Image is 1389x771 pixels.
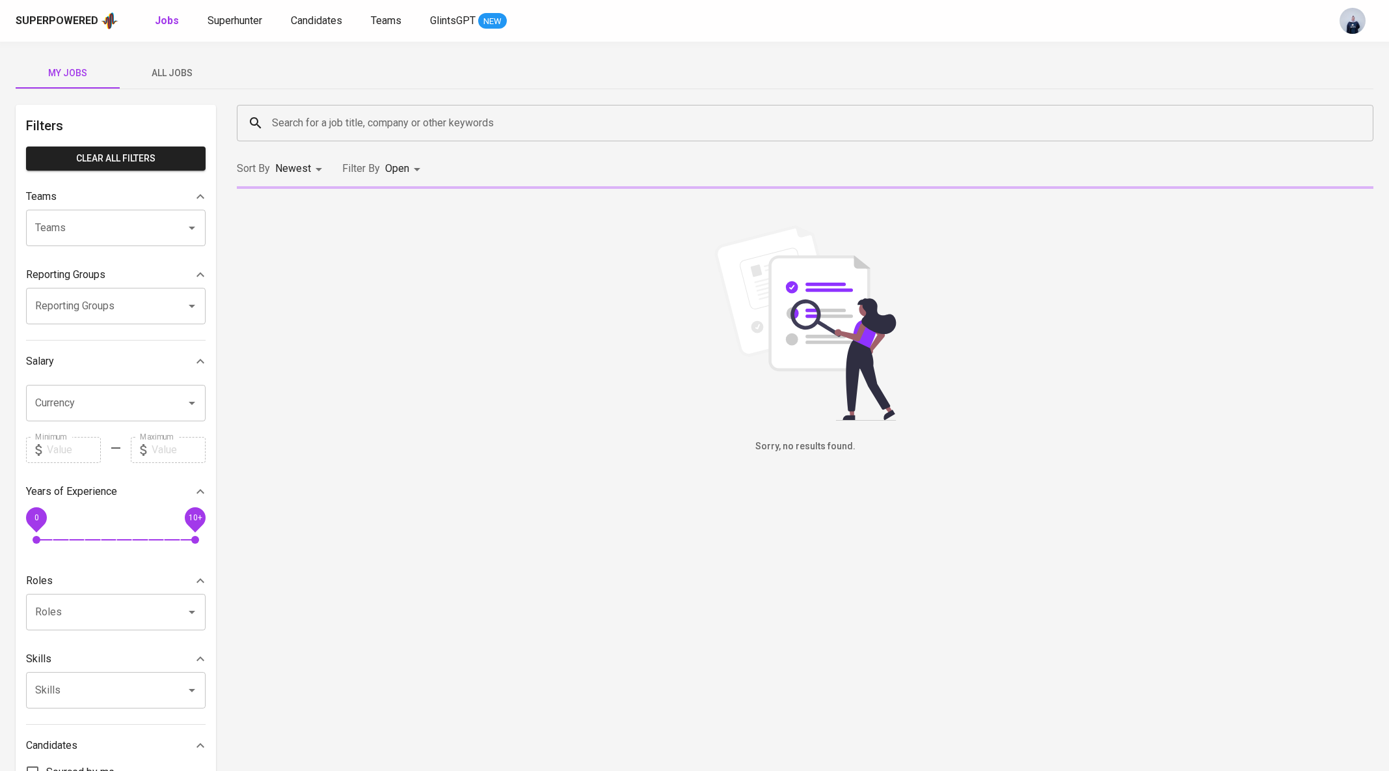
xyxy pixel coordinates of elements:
span: Teams [371,14,401,27]
p: Filter By [342,161,380,176]
h6: Filters [26,115,206,136]
span: Candidates [291,14,342,27]
p: Reporting Groups [26,267,105,283]
span: NEW [478,15,507,28]
span: 10+ [188,512,202,522]
input: Value [47,437,101,463]
div: Newest [275,157,327,181]
a: Superhunter [208,13,265,29]
a: Superpoweredapp logo [16,11,118,31]
button: Open [183,394,201,412]
span: My Jobs [23,65,112,81]
div: Teams [26,184,206,210]
p: Skills [26,651,51,667]
span: 0 [34,512,38,522]
button: Open [183,297,201,315]
div: Years of Experience [26,479,206,505]
button: Open [183,603,201,621]
span: Superhunter [208,14,262,27]
h6: Sorry, no results found. [237,440,1373,454]
span: Open [385,162,409,175]
a: Candidates [291,13,345,29]
p: Candidates [26,738,77,753]
span: Clear All filters [36,150,195,167]
b: Jobs [155,14,179,27]
p: Roles [26,573,53,589]
button: Open [183,681,201,699]
a: Teams [371,13,404,29]
div: Reporting Groups [26,262,206,288]
p: Years of Experience [26,484,117,499]
div: Roles [26,568,206,594]
a: GlintsGPT NEW [430,13,507,29]
input: Value [152,437,206,463]
button: Clear All filters [26,147,206,171]
button: Open [183,219,201,237]
a: Jobs [155,13,182,29]
p: Sort By [237,161,270,176]
img: app logo [101,11,118,31]
img: file_searching.svg [708,225,903,421]
div: Candidates [26,733,206,759]
p: Salary [26,354,54,369]
span: GlintsGPT [430,14,476,27]
div: Skills [26,646,206,672]
p: Newest [275,161,311,176]
img: annisa@glints.com [1340,8,1366,34]
div: Salary [26,348,206,374]
p: Teams [26,189,57,204]
div: Open [385,157,425,181]
span: All Jobs [128,65,216,81]
div: Superpowered [16,14,98,29]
